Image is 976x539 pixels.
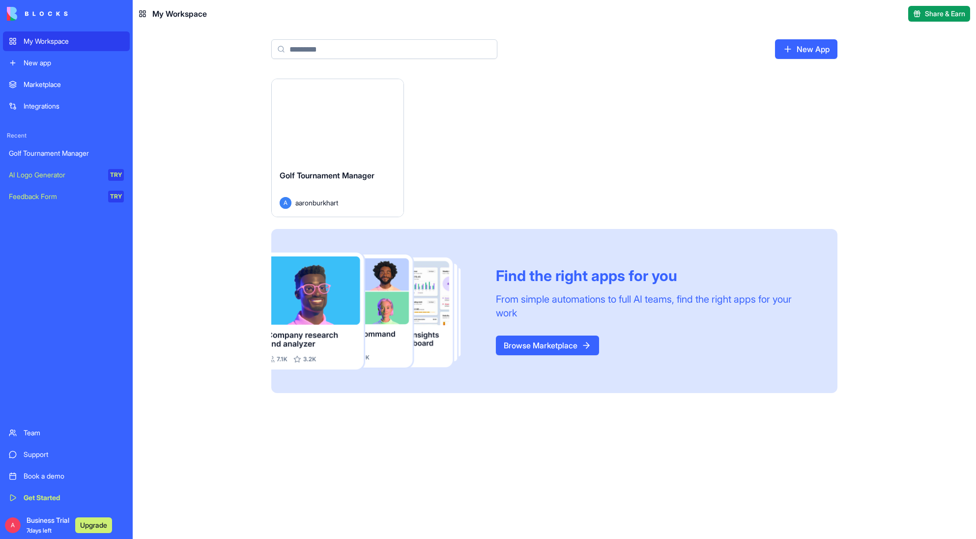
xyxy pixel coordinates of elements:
a: Get Started [3,488,130,508]
div: Team [24,428,124,438]
a: New App [775,39,837,59]
a: My Workspace [3,31,130,51]
div: Integrations [24,101,124,111]
span: Golf Tournament Manager [280,170,374,180]
a: New app [3,53,130,73]
div: New app [24,58,124,68]
span: 7 days left [27,527,52,534]
img: Frame_181_egmpey.png [271,253,480,370]
a: Support [3,445,130,464]
span: A [280,197,291,209]
span: Recent [3,132,130,140]
button: Share & Earn [908,6,970,22]
span: Share & Earn [925,9,965,19]
span: aaronburkhart [295,198,338,208]
div: Book a demo [24,471,124,481]
span: My Workspace [152,8,207,20]
div: Get Started [24,493,124,503]
a: Golf Tournament ManagerAaaronburkhart [271,79,404,217]
div: Golf Tournament Manager [9,148,124,158]
div: From simple automations to full AI teams, find the right apps for your work [496,292,814,320]
div: TRY [108,169,124,181]
a: Integrations [3,96,130,116]
div: Marketplace [24,80,124,89]
div: Find the right apps for you [496,267,814,284]
a: AI Logo GeneratorTRY [3,165,130,185]
a: Browse Marketplace [496,336,599,355]
span: Business Trial [27,515,69,535]
div: AI Logo Generator [9,170,101,180]
div: Support [24,450,124,459]
a: Feedback FormTRY [3,187,130,206]
a: Team [3,423,130,443]
a: Golf Tournament Manager [3,143,130,163]
div: Feedback Form [9,192,101,201]
span: A [5,517,21,533]
img: logo [7,7,68,21]
div: My Workspace [24,36,124,46]
button: Upgrade [75,517,112,533]
div: TRY [108,191,124,202]
a: Book a demo [3,466,130,486]
a: Marketplace [3,75,130,94]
